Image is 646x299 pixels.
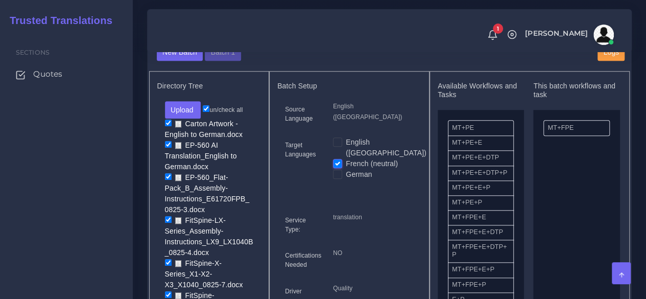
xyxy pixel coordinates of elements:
[346,158,398,169] label: French (neutral)
[346,137,426,158] label: English ([GEOGRAPHIC_DATA])
[3,14,112,27] h2: Trusted Translations
[448,210,514,225] li: MT+FPE+E
[484,29,501,40] a: 1
[448,240,514,263] li: MT+FPE+E+DTP+P
[333,101,414,123] p: English ([GEOGRAPHIC_DATA])
[277,82,421,90] h5: Batch Setup
[165,215,253,257] a: FitSpine-LX-Series_Assembly-Instructions_LX9_LX1040B_0825-4.docx
[285,287,302,296] label: Driver
[33,68,62,80] span: Quotes
[333,283,414,294] p: Quality
[448,278,514,293] li: MT+FPE+P
[448,195,514,211] li: MT+PE+P
[165,258,247,289] a: FitSpine-X-Series_X1-X2-X3_X1040_0825-7.docx
[285,216,318,234] label: Service Type:
[157,44,203,61] button: New Batch
[448,135,514,151] li: MT+PE+E
[157,48,203,56] a: New Batch
[285,141,318,159] label: Target Languages
[203,105,243,114] label: un/check all
[493,24,503,34] span: 1
[448,120,514,136] li: MT+PE
[533,82,619,99] h5: This batch workflows and task
[157,82,261,90] h5: Directory Tree
[165,140,237,171] a: EP-560 AI Translation_English to German.docx
[448,166,514,181] li: MT+PE+E+DTP+P
[165,119,247,139] a: Carton Artwork - English to German.docx
[543,120,609,136] li: MT+FPE
[205,48,241,56] a: Batch 1
[593,25,614,45] img: avatar
[165,172,250,214] a: EP-560_Flat-Pack_B_Assembly-Instructions_E61720FPB_0825-3.docx
[333,212,414,223] p: translation
[333,248,414,259] p: NO
[448,225,514,240] li: MT+FPE+E+DTP
[525,30,588,37] span: [PERSON_NAME]
[597,44,625,61] button: Logs
[448,150,514,166] li: MT+PE+E+DTP
[16,49,50,56] span: Sections
[520,25,617,45] a: [PERSON_NAME]avatar
[203,105,209,112] input: un/check all
[604,48,619,56] span: Logs
[205,44,241,61] button: Batch 1
[448,180,514,196] li: MT+PE+E+P
[8,63,125,85] a: Quotes
[285,251,321,269] label: Certifications Needed
[285,105,318,123] label: Source Language
[3,12,112,29] a: Trusted Translations
[346,169,372,180] label: German
[165,101,201,119] button: Upload
[448,262,514,278] li: MT+FPE+E+P
[438,82,524,99] h5: Available Workflows and Tasks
